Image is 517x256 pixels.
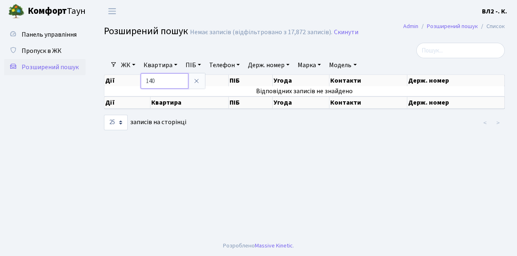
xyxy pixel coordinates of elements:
[329,75,407,86] th: Контакти
[22,63,79,72] span: Розширений пошук
[118,58,139,72] a: ЖК
[229,75,273,86] th: ПІБ
[28,4,86,18] span: Таун
[407,75,505,86] th: Держ. номер
[190,28,332,36] div: Немає записів (відфільтровано з 17,872 записів).
[329,96,407,109] th: Контакти
[104,115,128,130] select: записів на сторінці
[391,18,517,35] nav: breadcrumb
[8,3,24,20] img: logo.png
[273,75,329,86] th: Угода
[4,26,86,43] a: Панель управління
[478,22,505,31] li: Список
[326,58,360,72] a: Модель
[229,96,273,109] th: ПІБ
[104,96,150,109] th: Дії
[182,58,204,72] a: ПІБ
[4,43,86,59] a: Пропуск в ЖК
[294,58,324,72] a: Марка
[403,22,418,31] a: Admin
[4,59,86,75] a: Розширений пошук
[245,58,293,72] a: Держ. номер
[273,96,329,109] th: Угода
[104,86,505,96] td: Відповідних записів не знайдено
[22,30,77,39] span: Панель управління
[102,4,122,18] button: Переключити навігацію
[28,4,67,18] b: Комфорт
[223,241,294,250] div: Розроблено .
[334,28,358,36] a: Скинути
[22,46,62,55] span: Пропуск в ЖК
[140,58,181,72] a: Квартира
[104,75,150,86] th: Дії
[255,241,293,250] a: Massive Kinetic
[482,7,507,16] a: ВЛ2 -. К.
[407,96,505,109] th: Держ. номер
[416,43,505,58] input: Пошук...
[206,58,243,72] a: Телефон
[104,24,188,38] span: Розширений пошук
[427,22,478,31] a: Розширений пошук
[150,96,229,109] th: Квартира
[104,115,186,130] label: записів на сторінці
